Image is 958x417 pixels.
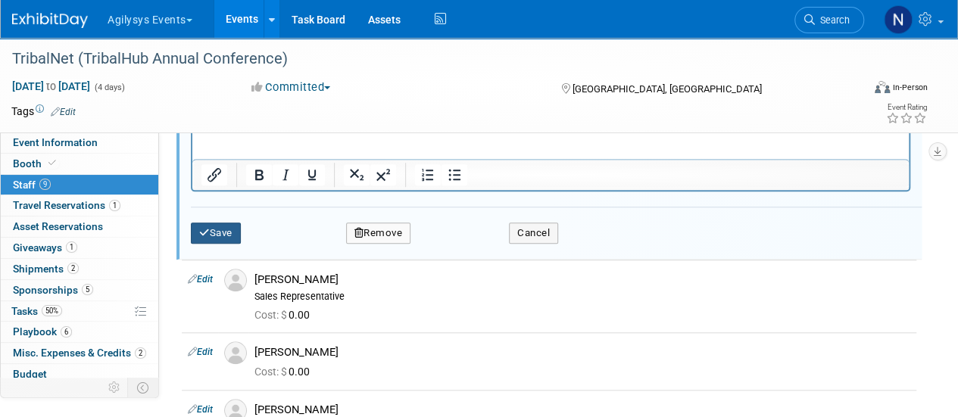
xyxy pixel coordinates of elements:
span: Sponsorships [13,284,93,296]
a: Shipments2 [1,259,158,279]
span: Cost: $ [254,309,289,321]
img: Format-Inperson.png [875,81,890,93]
span: [GEOGRAPHIC_DATA], [GEOGRAPHIC_DATA] [572,83,761,95]
span: Booth [13,157,59,170]
span: Playbook [13,325,72,338]
div: Event Rating [886,104,927,111]
a: Search [794,7,864,33]
button: Committed [246,79,336,95]
span: (4 days) [93,82,125,92]
span: Asset Reservations [13,220,103,232]
i: Booth reservation complete [48,159,56,167]
span: Search [815,14,850,26]
span: Travel Reservations [13,199,120,211]
button: Underline [299,164,325,185]
button: Subscript [344,164,370,185]
span: Tasks [11,305,62,317]
button: Numbered list [415,164,441,185]
span: 2 [135,347,146,359]
img: ExhibitDay [12,13,88,28]
span: to [44,80,58,92]
span: 2 [67,263,79,274]
button: Bullet list [442,164,467,185]
span: 9 [39,179,51,190]
p: Payment processing fee for all registrations placed on this badge = $51.76 [9,21,708,36]
a: Edit [188,274,213,285]
p: $395 Badge [9,6,708,21]
span: Event Information [13,136,98,148]
div: Sales Representative [254,291,910,303]
span: Giveaways [13,241,77,254]
img: Associate-Profile-5.png [224,341,247,364]
span: 50% [42,305,62,316]
a: Edit [188,404,213,415]
span: 0.00 [254,366,316,378]
span: 1 [109,200,120,211]
button: Save [191,223,241,244]
a: Travel Reservations1 [1,195,158,216]
div: [PERSON_NAME] [254,403,910,417]
div: In-Person [892,82,928,93]
a: Misc. Expenses & Credits2 [1,343,158,363]
a: Edit [51,107,76,117]
a: Budget [1,364,158,384]
button: Bold [246,164,272,185]
div: [PERSON_NAME] [254,272,910,287]
button: Cancel [509,223,558,244]
span: Misc. Expenses & Credits [13,347,146,359]
div: [PERSON_NAME] [254,345,910,359]
a: Giveaways1 [1,238,158,258]
span: Cost: $ [254,366,289,378]
span: 0.00 [254,309,316,321]
a: Tasks50% [1,301,158,322]
td: Toggle Event Tabs [128,378,159,397]
a: Event Information [1,132,158,153]
a: Asset Reservations [1,216,158,237]
div: TribalNet (TribalHub Annual Conference) [7,45,850,73]
a: Playbook6 [1,322,158,342]
a: Booth [1,154,158,174]
button: Remove [346,223,411,244]
span: 1 [66,241,77,253]
button: Superscript [370,164,396,185]
a: Edit [188,347,213,357]
body: Rich Text Area. Press ALT-0 for help. [8,6,709,36]
a: Sponsorships5 [1,280,158,300]
td: Personalize Event Tab Strip [101,378,128,397]
span: 5 [82,284,93,295]
button: Insert/edit link [201,164,227,185]
td: Tags [11,104,76,119]
span: Budget [13,368,47,380]
img: Associate-Profile-5.png [224,269,247,291]
img: Natalie Morin [884,5,913,34]
span: [DATE] [DATE] [11,79,91,93]
span: 6 [61,326,72,338]
button: Italic [273,164,298,185]
span: Shipments [13,263,79,275]
a: Staff9 [1,175,158,195]
span: Staff [13,179,51,191]
div: Event Format [794,79,928,101]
